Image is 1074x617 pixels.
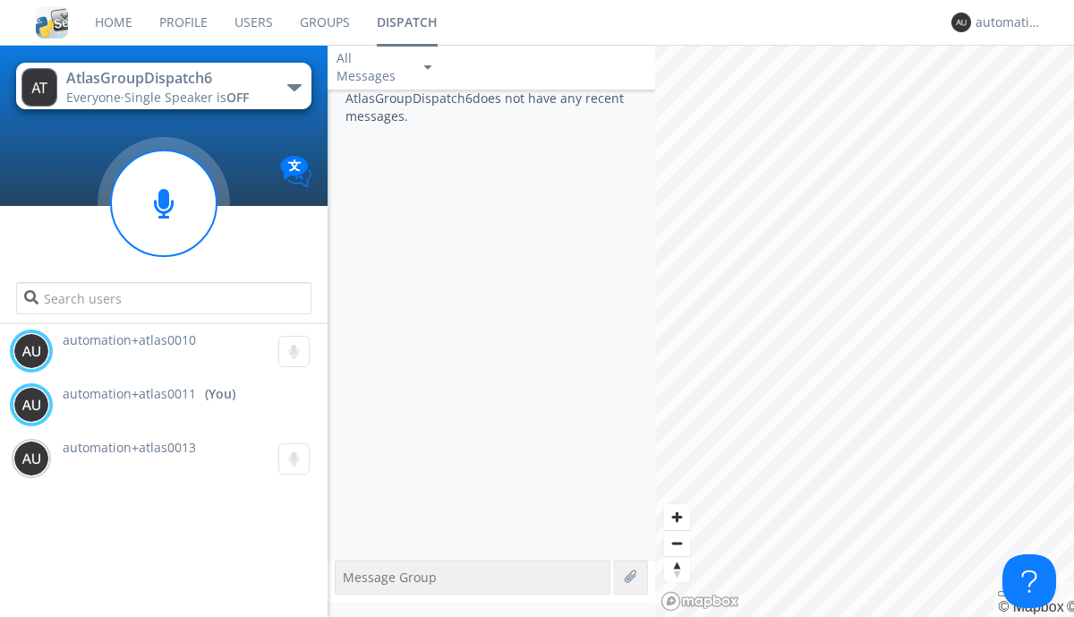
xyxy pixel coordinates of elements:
[16,282,311,314] input: Search users
[424,65,431,70] img: caret-down-sm.svg
[998,591,1012,596] button: Toggle attribution
[36,6,68,39] img: cddb5a64eb264b2086981ab96f4c1ba7
[21,68,57,107] img: 373638.png
[280,156,311,187] img: Translation enabled
[63,439,196,456] span: automation+atlas0013
[328,90,655,560] div: AtlasGroupDispatch6 does not have any recent messages.
[63,385,196,403] span: automation+atlas0011
[664,530,690,556] button: Zoom out
[16,63,311,109] button: AtlasGroupDispatch6Everyone·Single Speaker isOFF
[63,331,196,348] span: automation+atlas0010
[664,556,690,582] button: Reset bearing to north
[664,531,690,556] span: Zoom out
[998,599,1063,614] a: Mapbox
[976,13,1043,31] div: automation+atlas0011
[1002,554,1056,608] iframe: Toggle Customer Support
[226,89,249,106] span: OFF
[13,333,49,369] img: 373638.png
[951,13,971,32] img: 373638.png
[205,385,235,403] div: (You)
[66,89,268,107] div: Everyone ·
[13,441,49,476] img: 373638.png
[661,591,739,612] a: Mapbox logo
[664,557,690,582] span: Reset bearing to north
[664,504,690,530] button: Zoom in
[66,68,268,89] div: AtlasGroupDispatch6
[13,387,49,423] img: 373638.png
[124,89,249,106] span: Single Speaker is
[337,49,408,85] div: All Messages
